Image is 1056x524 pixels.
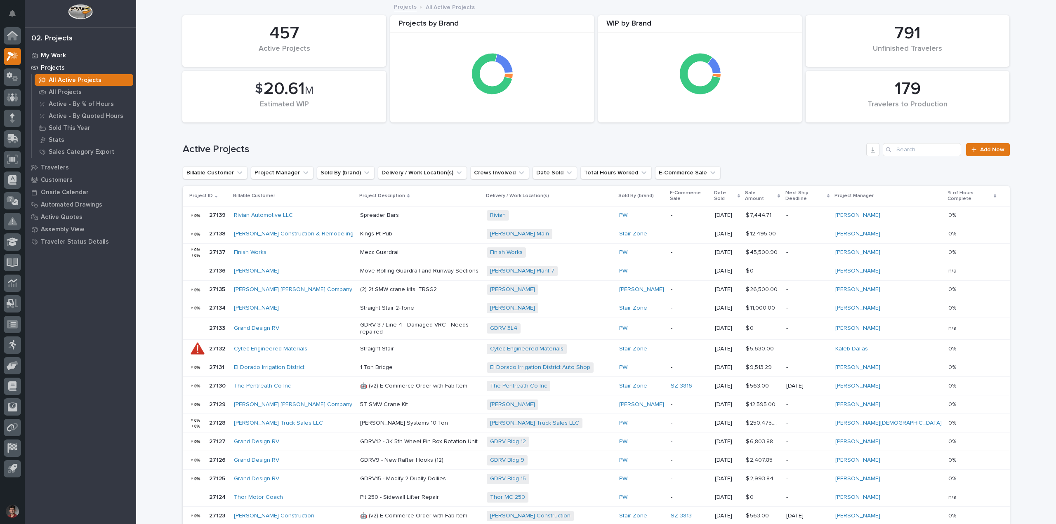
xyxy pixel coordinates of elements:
[183,299,1010,317] tr: 2713427134 [PERSON_NAME] Straight Stair 2-Tone[PERSON_NAME] Stair Zone -[DATE]$ 11,000.00$ 11,000...
[835,494,880,501] a: [PERSON_NAME]
[183,358,1010,377] tr: 2713127131 El Dorado Irrigation District 1 Ton BridgeEl Dorado Irrigation District Auto Shop PWI ...
[948,455,958,464] p: 0%
[598,19,802,33] div: WIP by Brand
[234,249,266,256] a: Finish Works
[948,492,958,501] p: n/a
[390,19,594,33] div: Projects by Brand
[49,148,114,156] p: Sales Category Export
[715,249,739,256] p: [DATE]
[209,284,227,293] p: 27135
[619,494,629,501] a: PWI
[234,383,291,390] a: The Pentreath Co Inc
[360,322,480,336] p: GDRV 3 / Line 4 - Damaged VRC - Needs repaired
[746,399,777,408] p: $ 12,595.00
[25,49,136,61] a: My Work
[670,188,709,204] p: E-Commerce Sale
[786,494,829,501] p: -
[490,383,547,390] a: The Pentreath Co Inc
[948,303,958,312] p: 0%
[32,122,136,134] a: Sold This Year
[786,475,829,482] p: -
[671,420,708,427] p: -
[714,188,735,204] p: Date Sold
[10,10,21,23] div: Notifications
[209,381,227,390] p: 27130
[619,345,647,352] a: Stair Zone
[715,212,739,219] p: [DATE]
[746,474,775,482] p: $ 2,993.84
[786,420,829,427] p: -
[32,134,136,146] a: Stats
[671,268,708,275] p: -
[948,266,958,275] p: n/a
[619,212,629,219] a: PWI
[32,86,136,98] a: All Projects
[671,305,708,312] p: -
[25,235,136,248] a: Traveler Status Details
[786,438,829,445] p: -
[715,383,739,390] p: [DATE]
[671,383,692,390] a: SZ 3816
[746,303,777,312] p: $ 11,000.00
[41,52,66,59] p: My Work
[360,212,480,219] p: Spreader Bars
[394,2,417,11] a: Projects
[786,457,829,464] p: -
[183,243,1010,262] tr: 2713727137 Finish Works Mezz GuardrailFinish Works PWI -[DATE]$ 45,500.90$ 45,500.90 -[PERSON_NAM...
[948,511,958,519] p: 0%
[786,230,829,237] p: -
[618,191,654,200] p: Sold By (brand)
[715,364,739,371] p: [DATE]
[189,191,213,200] p: Project ID
[360,383,480,390] p: 🤖 (v2) E-Commerce Order with Fab Item
[4,503,21,520] button: users-avatar
[966,143,1009,156] a: Add New
[31,34,73,43] div: 02. Projects
[183,280,1010,299] tr: 2713527135 [PERSON_NAME] [PERSON_NAME] Company (2) 2t SMW crane kits, TRSG2[PERSON_NAME] [PERSON_...
[746,323,755,332] p: $ 0
[490,249,523,256] a: Finish Works
[196,100,372,117] div: Estimated WIP
[209,437,227,445] p: 27127
[671,212,708,219] p: -
[234,286,352,293] a: [PERSON_NAME] [PERSON_NAME] Company
[49,125,90,132] p: Sold This Year
[619,325,629,332] a: PWI
[786,401,829,408] p: -
[360,512,480,519] p: 🤖 (v2) E-Commerce Order with Fab Item
[209,344,227,352] p: 27132
[671,475,708,482] p: -
[671,325,708,332] p: -
[619,457,629,464] a: PWI
[671,345,708,352] p: -
[49,101,114,108] p: Active - By % of Hours
[835,212,880,219] a: [PERSON_NAME]
[619,305,647,312] a: Stair Zone
[41,226,84,233] p: Assembly View
[835,249,880,256] a: [PERSON_NAME]
[948,210,958,219] p: 0%
[786,512,829,519] p: [DATE]
[948,381,958,390] p: 0%
[209,229,227,237] p: 27138
[835,286,880,293] a: [PERSON_NAME]
[619,230,647,237] a: Stair Zone
[360,420,480,427] p: [PERSON_NAME] Systems 10 Ton
[234,268,279,275] a: [PERSON_NAME]
[25,223,136,235] a: Assembly View
[255,81,263,97] span: $
[32,98,136,110] a: Active - By % of Hours
[4,5,21,22] button: Notifications
[234,494,283,501] a: Thor Motor Coach
[671,249,708,256] p: -
[715,438,739,445] p: [DATE]
[746,266,755,275] p: $ 0
[948,362,958,371] p: 0%
[41,164,69,172] p: Travelers
[209,303,227,312] p: 27134
[234,325,279,332] a: Grand Design RV
[360,457,480,464] p: GDRV9 - New Rafter Hooks (12)
[948,399,958,408] p: 0%
[426,2,475,11] p: All Active Projects
[715,475,739,482] p: [DATE]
